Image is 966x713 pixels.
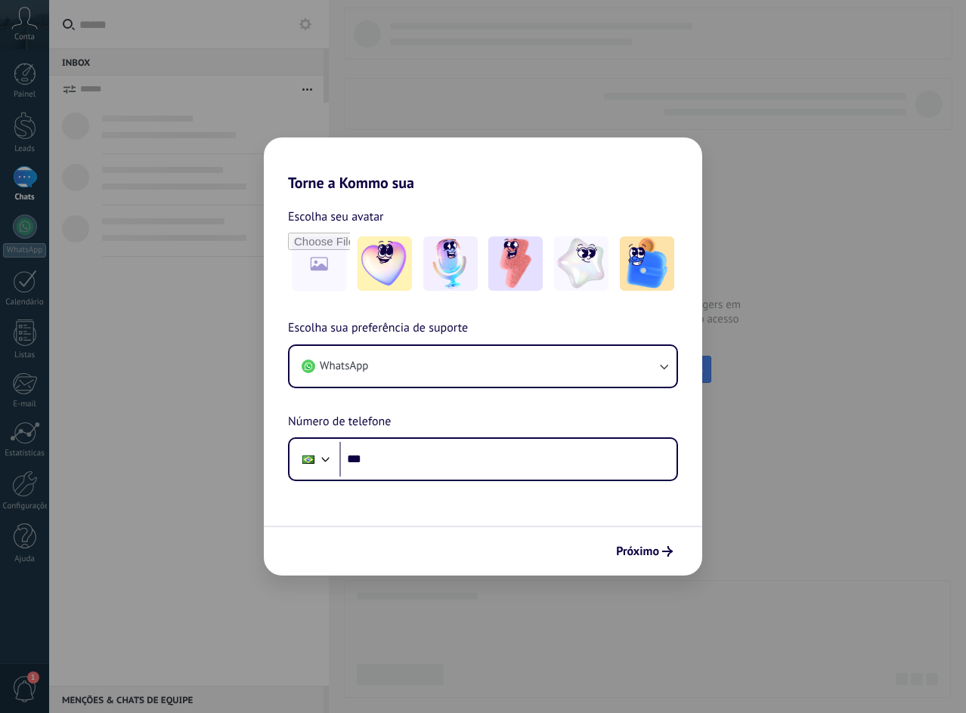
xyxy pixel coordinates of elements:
[288,412,391,432] span: Número de telefone
[288,319,468,338] span: Escolha sua preferência de suporte
[264,137,702,192] h2: Torne a Kommo sua
[294,443,323,475] div: Brazil: + 55
[358,236,412,291] img: -1.jpeg
[620,236,674,291] img: -5.jpeg
[289,346,677,387] button: WhatsApp
[488,236,543,291] img: -3.jpeg
[616,546,659,557] span: Próximo
[609,539,680,564] button: Próximo
[288,207,384,227] span: Escolha seu avatar
[554,236,608,291] img: -4.jpeg
[423,236,478,291] img: -2.jpeg
[320,359,368,374] span: WhatsApp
